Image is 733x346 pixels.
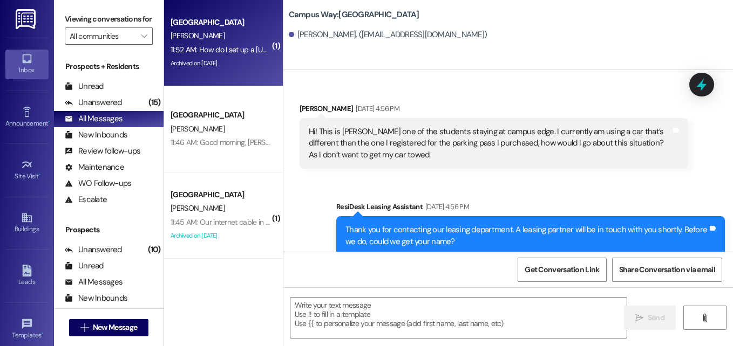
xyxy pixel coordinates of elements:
div: [GEOGRAPHIC_DATA] [171,109,270,121]
div: 11:52 AM: How do I set up a [US_STATE] park pass account? [171,45,356,54]
div: Archived on [DATE] [169,57,272,70]
div: Prospects + Residents [54,61,164,72]
i:  [635,314,643,322]
span: [PERSON_NAME] [171,31,225,40]
div: WO Follow-ups [65,178,131,189]
div: Thank you for contacting our leasing department. A leasing partner will be in touch with you shor... [345,224,708,247]
span: Send [648,312,664,323]
div: [GEOGRAPHIC_DATA] [171,189,270,200]
i:  [141,32,147,40]
span: Get Conversation Link [525,264,599,275]
a: Inbox [5,50,49,79]
div: Unread [65,81,104,92]
button: Share Conversation via email [612,258,722,282]
span: [PERSON_NAME] [171,203,225,213]
div: All Messages [65,276,123,288]
div: (15) [146,94,164,111]
button: Get Conversation Link [518,258,606,282]
div: [PERSON_NAME]. ([EMAIL_ADDRESS][DOMAIN_NAME]) [289,29,487,40]
a: Site Visit • [5,156,49,185]
div: Apt. 9~2, 1 [GEOGRAPHIC_DATA] [171,269,270,281]
i:  [80,323,89,332]
i:  [701,314,709,322]
div: Prospects [54,224,164,236]
div: All Messages [65,113,123,124]
div: (10) [145,241,164,258]
span: • [39,171,40,178]
div: Unread [65,260,104,272]
b: Campus Way: [GEOGRAPHIC_DATA] [289,9,419,20]
div: [GEOGRAPHIC_DATA] [171,17,270,28]
span: • [48,118,50,126]
button: Send [624,306,676,330]
div: [DATE] 4:56 PM [423,201,469,212]
a: Buildings [5,209,49,238]
a: Templates • [5,315,49,344]
div: Review follow-ups [65,146,140,157]
div: Escalate [65,194,107,205]
button: New Message [69,319,149,336]
div: [DATE] 4:56 PM [353,103,399,114]
span: Share Conversation via email [619,264,715,275]
div: ResiDesk Leasing Assistant [336,201,725,216]
div: Unanswered [65,97,122,108]
div: Unanswered [65,244,122,255]
img: ResiDesk Logo [16,9,38,29]
div: New Inbounds [65,293,127,304]
div: Archived on [DATE] [169,229,272,243]
input: All communities [70,27,135,45]
label: Viewing conversations for [65,11,153,27]
span: [PERSON_NAME] [171,124,225,134]
div: Maintenance [65,162,124,173]
div: New Inbounds [65,129,127,141]
div: [PERSON_NAME] [300,103,688,118]
span: • [42,330,43,337]
a: Leads [5,261,49,290]
span: New Message [93,322,137,333]
div: Hi! This is [PERSON_NAME] one of the students staying at campus edge. I currently am using a car ... [309,126,671,161]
